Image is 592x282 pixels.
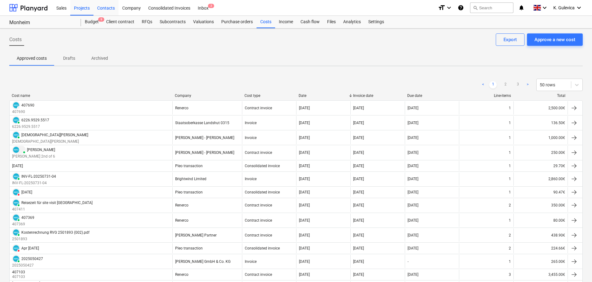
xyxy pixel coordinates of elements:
[12,93,170,98] div: Cost name
[353,136,364,140] div: [DATE]
[299,164,310,168] div: [DATE]
[541,4,548,11] i: keyboard_arrow_down
[156,16,189,28] a: Subcontracts
[353,121,364,125] div: [DATE]
[21,133,88,137] div: [DEMOGRAPHIC_DATA][PERSON_NAME]
[175,164,203,168] div: Pleo transaction
[509,136,511,140] div: 1
[299,246,310,250] div: [DATE]
[12,116,20,124] div: Invoice has been synced with Xero and its status is currently PAID
[509,233,511,237] div: 2
[175,190,203,194] div: Pleo transaction
[438,4,445,11] i: format_size
[9,20,74,26] div: Monheim
[408,272,418,277] div: [DATE]
[91,55,108,62] p: Archived
[509,246,511,250] div: 2
[408,177,418,181] div: [DATE]
[408,190,418,194] div: [DATE]
[12,263,43,268] p: 2025050427
[513,101,568,115] div: 2,500.00€
[299,150,310,155] div: [DATE]
[518,4,525,11] i: notifications
[513,243,568,253] div: 224.66€
[513,146,568,159] div: 250.00€
[13,245,19,251] img: xero.svg
[353,233,364,237] div: [DATE]
[353,106,364,110] div: [DATE]
[509,203,511,207] div: 2
[175,203,188,207] div: Renerco
[513,161,568,171] div: 29.70€
[323,16,339,28] a: Files
[13,102,19,108] img: xero.svg
[408,218,418,223] div: [DATE]
[138,16,156,28] a: RFQs
[245,136,257,140] div: Invoice
[299,177,310,181] div: [DATE]
[245,121,257,125] div: Invoice
[12,131,20,139] div: Invoice has been synced with Xero and its status is currently PAID
[12,244,20,252] div: Invoice has been synced with Xero and its status is currently DELETED
[208,4,214,8] span: 2
[12,255,20,263] div: Invoice has been synced with Xero and its status is currently PAID
[299,233,310,237] div: [DATE]
[12,124,49,129] p: 6226.9529.5517
[175,106,188,110] div: Renerco
[297,16,323,28] a: Cash flow
[175,93,240,98] div: Company
[81,16,102,28] a: Budget9
[21,246,39,250] div: Apr [DATE]
[513,228,568,242] div: 438.90€
[257,16,275,28] div: Costs
[189,16,218,28] a: Valuations
[353,259,364,264] div: [DATE]
[245,190,280,194] div: Consolidated invoice
[12,207,93,212] p: 407411
[13,147,19,153] img: xero.svg
[513,187,568,197] div: 90.47€
[299,203,310,207] div: [DATE]
[408,203,418,207] div: [DATE]
[527,33,583,46] button: Approve a new cost
[12,180,56,186] p: INV-FL-20250731-04
[408,164,418,168] div: [DATE]
[12,139,88,144] p: [DEMOGRAPHIC_DATA][PERSON_NAME]
[299,121,310,125] div: [DATE]
[21,190,32,194] div: [DATE]
[353,203,364,207] div: [DATE]
[408,259,408,264] div: -
[509,106,511,110] div: 1
[175,233,217,237] div: [PERSON_NAME] Partner
[12,199,20,207] div: Invoice has been synced with Xero and its status is currently PAID
[408,136,418,140] div: [DATE]
[245,106,272,110] div: Contract invoice
[513,214,568,227] div: 80.00€
[21,118,49,122] div: 6226.9529.5517
[462,93,511,98] div: Line-items
[13,215,19,221] img: xero.svg
[21,174,56,179] div: INV-FL-20250731-04
[561,252,592,282] div: Chat Widget
[21,257,43,261] div: 2025050427
[513,270,568,280] div: 3,455.00€
[175,136,234,140] div: [PERSON_NAME] - [PERSON_NAME]
[353,93,403,98] div: Invoice date
[218,16,257,28] a: Purchase orders
[513,131,568,144] div: 1,000.00€
[299,272,310,277] div: [DATE]
[502,81,509,89] a: Page 2
[175,272,188,277] div: Renerco
[299,259,310,264] div: [DATE]
[339,16,365,28] a: Analytics
[514,81,521,89] a: Page 3
[353,218,364,223] div: [DATE]
[275,16,297,28] a: Income
[81,16,102,28] div: Budget
[353,190,364,194] div: [DATE]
